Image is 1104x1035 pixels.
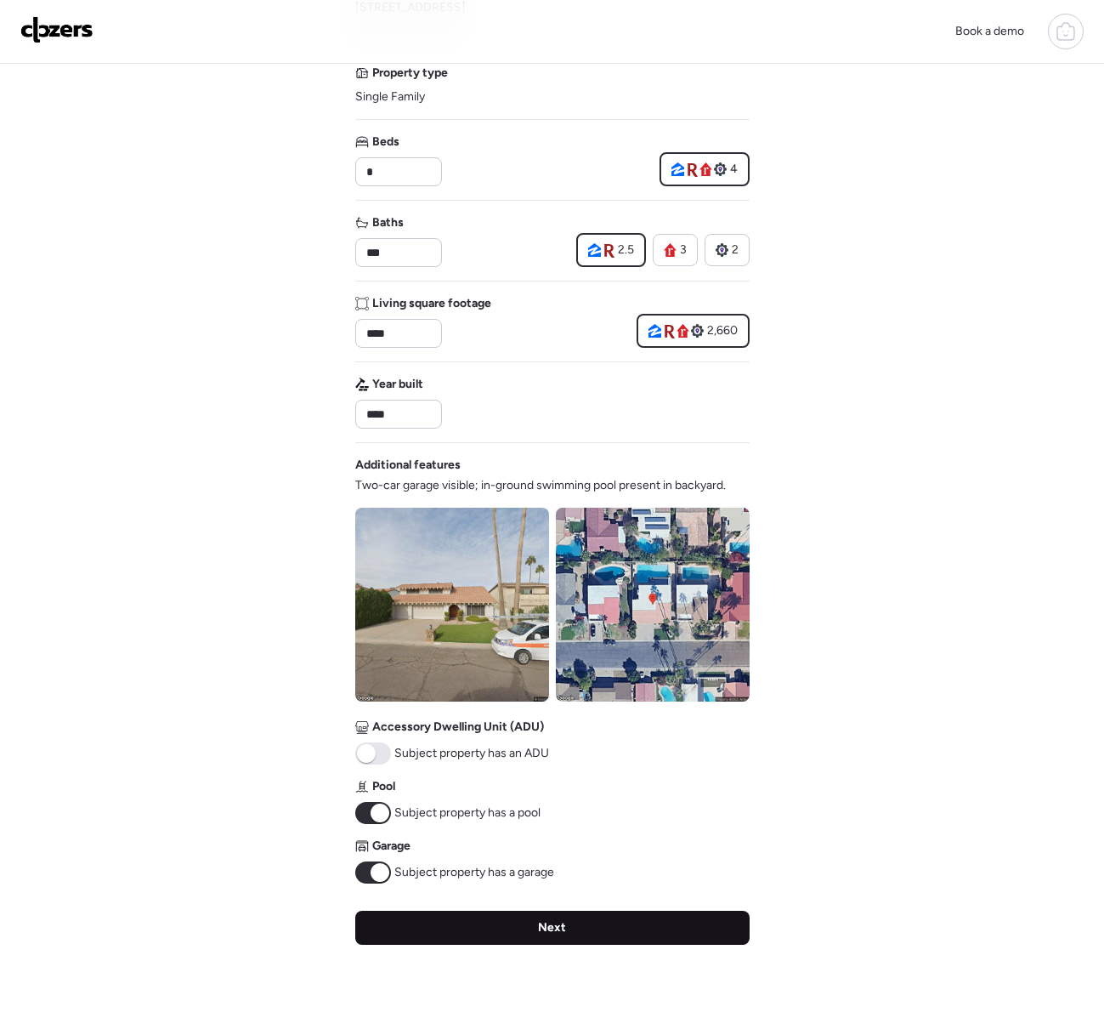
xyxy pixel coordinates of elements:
span: Additional features [355,457,461,474]
span: Baths [372,214,404,231]
span: Single Family [355,88,425,105]
span: Subject property has a garage [394,864,554,881]
span: 4 [730,161,738,178]
span: Subject property has an ADU [394,745,549,762]
img: Logo [20,16,93,43]
span: Beds [372,134,399,151]
span: Property type [372,65,448,82]
span: Two-car garage visible; in-ground swimming pool present in backyard. [355,477,726,494]
span: 2.5 [618,242,634,259]
span: 3 [680,242,687,259]
span: Accessory Dwelling Unit (ADU) [372,719,544,736]
span: Book a demo [955,24,1024,38]
span: Pool [372,778,395,795]
span: Garage [372,838,410,855]
span: Living square footage [372,295,491,312]
span: Subject property has a pool [394,805,541,822]
span: Next [538,919,566,936]
span: 2,660 [707,322,738,339]
span: 2 [732,242,739,259]
span: Year built [372,376,423,393]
